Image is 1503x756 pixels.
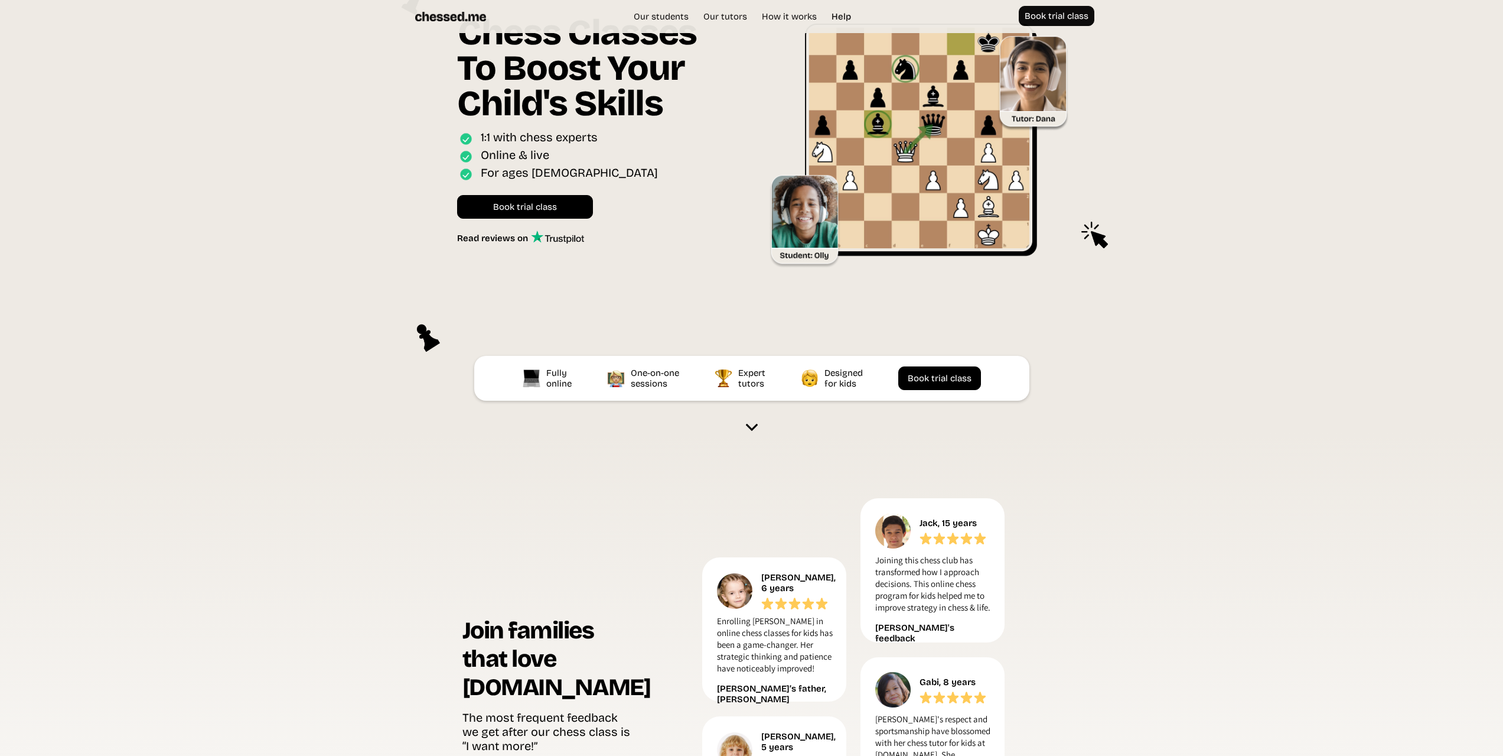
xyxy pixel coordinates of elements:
[457,15,733,130] h1: Chess Classes To Boost Your Child's Skills
[920,677,979,687] div: Gabi, 8 years
[920,518,980,528] div: Jack, 15 years
[875,554,995,619] p: Joining this chess club has transformed how I approach decisions. This online chess program for k...
[631,368,682,389] div: One-on-one sessions
[697,11,753,22] a: Our tutors
[462,710,635,756] div: The most frequent feedback we get after our chess class is “I want more!”
[875,622,995,644] div: [PERSON_NAME]'s feedback
[756,11,823,22] a: How it works
[628,11,695,22] a: Our students
[546,368,575,389] div: Fully online
[824,368,866,389] div: Designed for kids
[1019,6,1094,26] a: Book trial class
[898,366,981,390] a: Book trial class
[457,231,584,244] a: Read reviews on
[761,572,839,593] div: [PERSON_NAME], 6 years
[462,617,635,710] h1: Join families that love [DOMAIN_NAME]
[761,731,839,752] div: [PERSON_NAME], 5 years
[826,11,857,22] a: Help
[738,368,768,389] div: Expert tutors
[481,148,549,165] div: Online & live
[717,683,836,705] div: [PERSON_NAME]’s father, [PERSON_NAME]
[717,615,836,680] p: Enrolling [PERSON_NAME] in online chess classes for kids has been a game-changer. Her strategic t...
[481,166,658,183] div: For ages [DEMOGRAPHIC_DATA]
[481,130,598,147] div: 1:1 with chess experts
[457,195,593,219] a: Book trial class
[457,233,531,244] div: Read reviews on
